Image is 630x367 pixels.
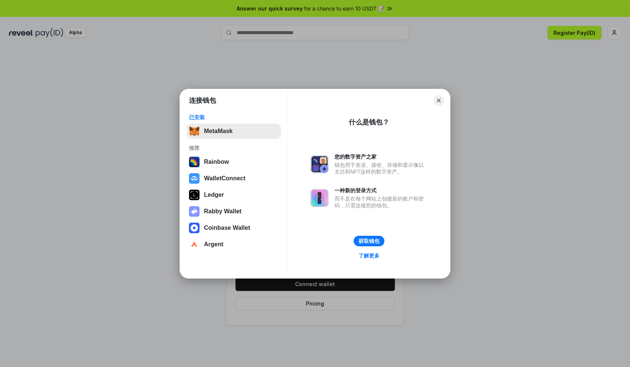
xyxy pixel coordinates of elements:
[187,204,281,219] button: Rabby Wallet
[310,189,328,207] img: svg+xml,%3Csvg%20xmlns%3D%22http%3A%2F%2Fwww.w3.org%2F2000%2Fsvg%22%20fill%3D%22none%22%20viewBox...
[358,238,379,244] div: 获取钱包
[204,225,250,231] div: Coinbase Wallet
[189,173,199,184] img: svg+xml,%3Csvg%20width%3D%2228%22%20height%3D%2228%22%20viewBox%3D%220%200%2028%2028%22%20fill%3D...
[187,220,281,235] button: Coinbase Wallet
[189,223,199,233] img: svg+xml,%3Csvg%20width%3D%2228%22%20height%3D%2228%22%20viewBox%3D%220%200%2028%2028%22%20fill%3D...
[204,241,223,248] div: Argent
[358,252,379,259] div: 了解更多
[189,190,199,200] img: svg+xml,%3Csvg%20xmlns%3D%22http%3A%2F%2Fwww.w3.org%2F2000%2Fsvg%22%20width%3D%2228%22%20height%3...
[189,206,199,217] img: svg+xml,%3Csvg%20xmlns%3D%22http%3A%2F%2Fwww.w3.org%2F2000%2Fsvg%22%20fill%3D%22none%22%20viewBox...
[204,192,224,198] div: Ledger
[187,187,281,202] button: Ledger
[189,145,279,151] div: 推荐
[310,155,328,173] img: svg+xml,%3Csvg%20xmlns%3D%22http%3A%2F%2Fwww.w3.org%2F2000%2Fsvg%22%20fill%3D%22none%22%20viewBox...
[334,195,427,209] div: 而不是在每个网站上创建新的账户和密码，只需连接您的钱包。
[187,154,281,169] button: Rainbow
[349,118,389,127] div: 什么是钱包？
[354,236,384,246] button: 获取钱包
[204,208,241,215] div: Rabby Wallet
[187,237,281,252] button: Argent
[187,124,281,139] button: MetaMask
[334,162,427,175] div: 钱包用于发送、接收、存储和显示像以太坊和NFT这样的数字资产。
[189,157,199,167] img: svg+xml,%3Csvg%20width%3D%22120%22%20height%3D%22120%22%20viewBox%3D%220%200%20120%20120%22%20fil...
[334,187,427,194] div: 一种新的登录方式
[433,95,444,106] button: Close
[354,251,384,261] a: 了解更多
[204,128,232,135] div: MetaMask
[204,159,229,165] div: Rainbow
[189,126,199,136] img: svg+xml,%3Csvg%20fill%3D%22none%22%20height%3D%2233%22%20viewBox%3D%220%200%2035%2033%22%20width%...
[189,96,216,105] h1: 连接钱包
[189,114,279,121] div: 已安装
[189,239,199,250] img: svg+xml,%3Csvg%20width%3D%2228%22%20height%3D%2228%22%20viewBox%3D%220%200%2028%2028%22%20fill%3D...
[187,171,281,186] button: WalletConnect
[204,175,246,182] div: WalletConnect
[334,153,427,160] div: 您的数字资产之家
